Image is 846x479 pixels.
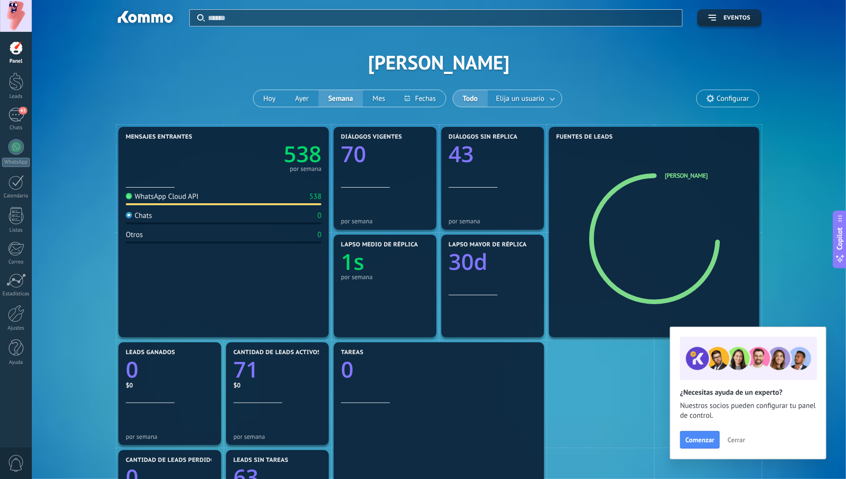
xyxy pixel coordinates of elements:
div: por semana [290,167,321,171]
img: WhatsApp Cloud API [126,193,132,199]
button: Fechas [395,90,445,107]
button: Eventos [697,9,762,26]
div: Estadísticas [2,291,30,297]
text: 0 [126,355,138,385]
button: Comenzar [680,431,720,449]
span: Lapso mayor de réplica [449,241,526,248]
text: 538 [284,140,321,169]
span: Configurar [717,95,749,103]
span: Leads sin tareas [233,457,288,464]
span: Cerrar [728,436,745,443]
span: Diálogos sin réplica [449,134,518,141]
span: Mensajes entrantes [126,134,192,141]
div: por semana [341,217,429,225]
span: Eventos [724,15,751,22]
div: Chats [2,125,30,131]
div: por semana [341,273,429,281]
div: 0 [318,211,321,220]
div: Panel [2,58,30,65]
a: 538 [224,140,321,169]
button: Mes [363,90,395,107]
a: 0 [126,355,214,385]
div: por semana [449,217,537,225]
text: 0 [341,355,354,385]
div: Chats [126,211,152,220]
div: por semana [126,433,214,440]
span: Elija un usuario [494,92,547,105]
span: Cantidad de leads perdidos [126,457,219,464]
div: $0 [126,381,214,389]
div: Listas [2,227,30,234]
text: 70 [341,140,366,169]
div: 0 [318,230,321,239]
span: 43 [19,107,27,115]
button: Cerrar [723,432,750,447]
a: 71 [233,355,321,385]
text: 1s [341,247,365,277]
a: [PERSON_NAME] [665,171,708,180]
span: Lapso medio de réplica [341,241,418,248]
div: $0 [233,381,321,389]
button: Todo [453,90,488,107]
text: 71 [233,355,258,385]
span: Fuentes de leads [556,134,613,141]
button: Elija un usuario [488,90,562,107]
span: Cantidad de leads activos [233,349,321,356]
span: Nuestros socios pueden configurar tu panel de control. [680,401,816,421]
text: 43 [449,140,474,169]
span: Tareas [341,349,364,356]
span: Copilot [835,228,845,250]
span: Diálogos vigentes [341,134,402,141]
a: 30d [449,247,537,277]
div: Leads [2,94,30,100]
div: Calendario [2,193,30,199]
h2: ¿Necesitas ayuda de un experto? [680,388,816,397]
a: 0 [341,355,537,385]
span: Leads ganados [126,349,175,356]
div: 538 [309,192,321,201]
button: Hoy [253,90,285,107]
div: Ajustes [2,325,30,332]
div: WhatsApp Cloud API [126,192,199,201]
div: Correo [2,259,30,265]
button: Ayer [285,90,319,107]
div: Ayuda [2,359,30,366]
text: 30d [449,247,487,277]
img: Chats [126,212,132,218]
div: Otros [126,230,143,239]
div: por semana [233,433,321,440]
span: Comenzar [686,436,714,443]
div: WhatsApp [2,158,30,167]
button: Semana [319,90,363,107]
